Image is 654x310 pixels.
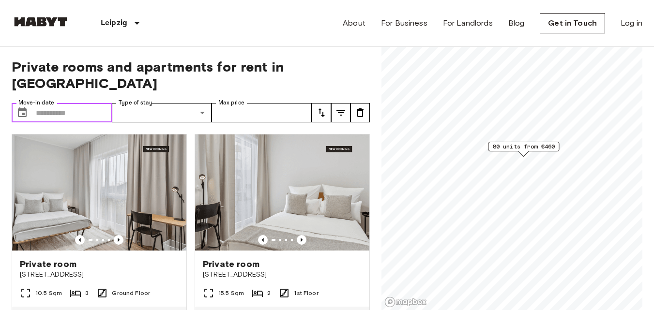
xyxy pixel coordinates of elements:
img: Marketing picture of unit DE-13-001-002-001 [12,134,186,251]
button: Previous image [258,235,268,245]
span: Private room [203,258,259,270]
a: Mapbox logo [384,296,427,308]
a: For Landlords [443,17,493,29]
span: Private room [20,258,76,270]
button: tune [331,103,350,122]
a: Log in [621,17,642,29]
label: Type of stay [119,99,152,107]
span: Ground Floor [112,289,150,297]
span: 2 [267,289,271,297]
a: About [343,17,365,29]
a: For Business [381,17,427,29]
span: Private rooms and apartments for rent in [GEOGRAPHIC_DATA] [12,59,370,91]
button: Previous image [75,235,85,245]
span: 3 [85,289,89,297]
button: tune [350,103,370,122]
label: Move-in date [18,99,54,107]
a: Get in Touch [540,13,605,33]
span: [STREET_ADDRESS] [203,270,362,280]
img: Marketing picture of unit DE-13-001-111-002 [195,134,369,251]
button: tune [312,103,331,122]
span: 15.5 Sqm [218,289,244,297]
span: 80 units from €460 [493,142,555,151]
div: Map marker [488,142,560,157]
p: Leipzig [101,17,127,29]
span: 10.5 Sqm [35,289,62,297]
a: Blog [508,17,525,29]
label: Max price [218,99,244,107]
span: 1st Floor [294,289,318,297]
button: Previous image [297,235,306,245]
span: [STREET_ADDRESS] [20,270,179,280]
button: Choose date [13,103,32,122]
button: Previous image [114,235,123,245]
img: Habyt [12,17,70,27]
